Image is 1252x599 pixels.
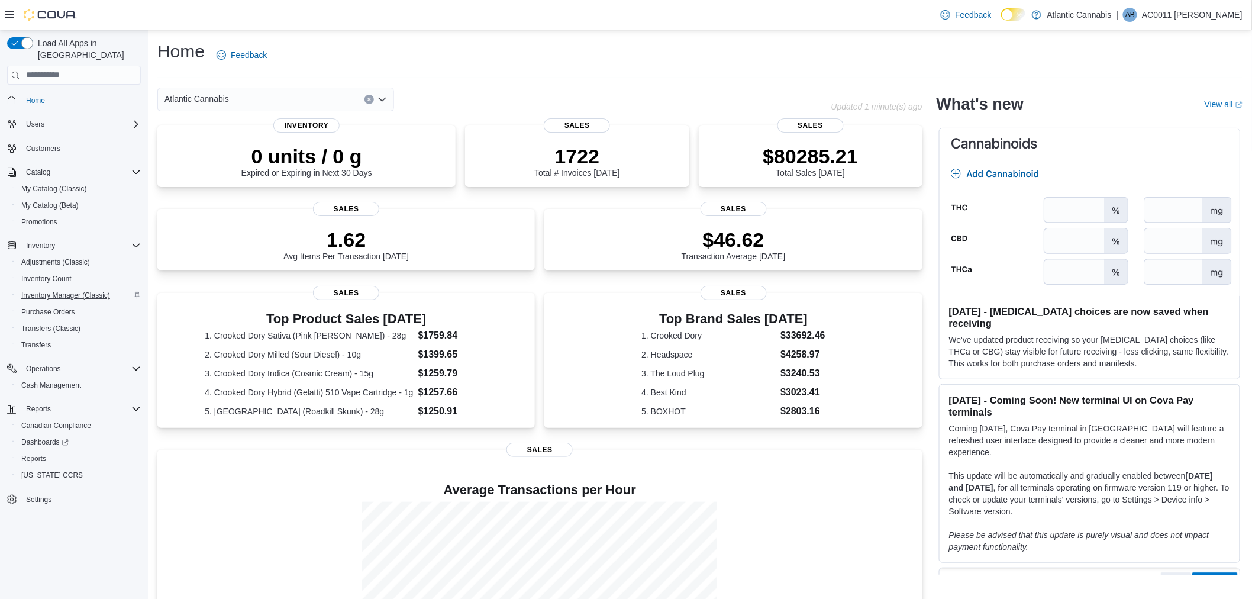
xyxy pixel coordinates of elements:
span: Inventory [26,241,55,250]
dt: 3. Crooked Dory Indica (Cosmic Cream) - 15g [205,368,413,379]
span: Feedback [231,49,267,61]
a: Feedback [936,3,996,27]
h3: Top Product Sales [DATE] [205,312,488,326]
button: My Catalog (Beta) [12,197,146,214]
button: Reports [21,402,56,416]
p: 1.62 [283,228,409,252]
button: Users [21,117,49,131]
dd: $1250.91 [418,404,488,418]
span: Catalog [26,168,50,177]
button: Inventory [2,237,146,254]
button: Reports [2,401,146,417]
dd: $2803.16 [780,404,825,418]
button: Inventory [21,239,60,253]
span: Canadian Compliance [17,418,141,433]
span: Promotions [21,217,57,227]
a: Transfers (Classic) [17,321,85,336]
span: [US_STATE] CCRS [21,471,83,480]
dd: $4258.97 [780,347,825,362]
button: Customers [2,140,146,157]
span: Catalog [21,165,141,179]
button: Canadian Compliance [12,417,146,434]
p: | [1117,8,1119,22]
svg: External link [1235,101,1243,108]
em: Please be advised that this update is purely visual and does not impact payment functionality. [949,530,1209,552]
dd: $1259.79 [418,366,488,381]
span: Sales [544,118,610,133]
dd: $3023.41 [780,385,825,400]
button: Promotions [12,214,146,230]
button: Adjustments (Classic) [12,254,146,270]
p: This update will be automatically and gradually enabled between , for all terminals operating on ... [949,470,1230,517]
span: Reports [17,452,141,466]
p: 1722 [534,144,619,168]
span: Users [26,120,44,129]
span: Cash Management [21,381,81,390]
span: Dashboards [17,435,141,449]
a: Home [21,94,50,108]
span: Sales [777,118,844,133]
span: Customers [26,144,60,153]
h3: [DATE] - Coming Soon! New terminal UI on Cova Pay terminals [949,394,1230,418]
p: Coming [DATE], Cova Pay terminal in [GEOGRAPHIC_DATA] will feature a refreshed user interface des... [949,423,1230,458]
h3: Top Brand Sales [DATE] [641,312,825,326]
span: Dashboards [21,437,69,447]
dd: $33692.46 [780,329,825,343]
input: Dark Mode [1001,8,1026,21]
button: Clear input [364,95,374,104]
div: Total # Invoices [DATE] [534,144,619,178]
button: Inventory Count [12,270,146,287]
span: Reports [26,404,51,414]
button: Catalog [21,165,55,179]
span: Adjustments (Classic) [21,257,90,267]
span: Inventory Manager (Classic) [21,291,110,300]
a: Dashboards [12,434,146,450]
div: Transaction Average [DATE] [682,228,786,261]
span: Customers [21,141,141,156]
span: Reports [21,454,46,463]
div: Avg Items Per Transaction [DATE] [283,228,409,261]
span: My Catalog (Classic) [21,184,87,194]
dd: $1257.66 [418,385,488,400]
a: View allExternal link [1205,99,1243,109]
button: Catalog [2,164,146,181]
p: $46.62 [682,228,786,252]
button: My Catalog (Classic) [12,181,146,197]
button: Transfers (Classic) [12,320,146,337]
dt: 2. Headspace [641,349,776,360]
dd: $3240.53 [780,366,825,381]
span: Sales [506,443,573,457]
span: Home [26,96,45,105]
button: Home [2,92,146,109]
p: Updated 1 minute(s) ago [831,102,922,111]
p: Atlantic Cannabis [1047,8,1112,22]
a: My Catalog (Classic) [17,182,92,196]
a: Purchase Orders [17,305,80,319]
button: [US_STATE] CCRS [12,467,146,484]
a: Inventory Count [17,272,76,286]
span: Inventory Count [21,274,72,284]
span: Sales [313,202,379,216]
span: Purchase Orders [21,307,75,317]
dt: 5. [GEOGRAPHIC_DATA] (Roadkill Skunk) - 28g [205,405,413,417]
dd: $1399.65 [418,347,488,362]
h2: What's new [937,95,1024,114]
p: 0 units / 0 g [241,144,372,168]
button: Inventory Manager (Classic) [12,287,146,304]
img: Cova [24,9,77,21]
div: Expired or Expiring in Next 30 Days [241,144,372,178]
span: Operations [21,362,141,376]
p: AC0011 [PERSON_NAME] [1142,8,1243,22]
div: Total Sales [DATE] [763,144,858,178]
nav: Complex example [7,87,141,539]
div: AC0011 Blackmore Barb [1123,8,1137,22]
a: Feedback [212,43,272,67]
button: Settings [2,491,146,508]
dt: 1. Crooked Dory [641,330,776,342]
span: Inventory [273,118,340,133]
span: My Catalog (Beta) [17,198,141,212]
span: Home [21,93,141,108]
span: Inventory Count [17,272,141,286]
dt: 5. BOXHOT [641,405,776,417]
